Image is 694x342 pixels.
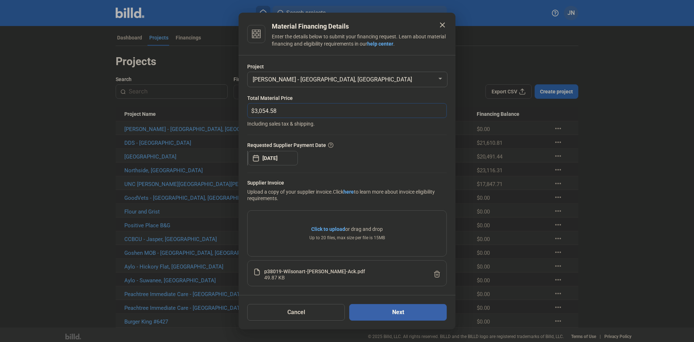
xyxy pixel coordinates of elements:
span: [PERSON_NAME] - [GEOGRAPHIC_DATA], [GEOGRAPHIC_DATA] [253,76,412,83]
button: Cancel [247,304,345,321]
div: Requested Supplier Payment Date [247,141,447,149]
span: Click to learn more about invoice eligibility requirements. [247,189,435,201]
a: here [343,189,354,195]
span: Including sales tax & shipping. [247,118,447,127]
div: p38019-Wilsonart-[PERSON_NAME]-Ack.pdf [264,268,365,274]
div: Upload a copy of your supplier invoice. [247,179,447,203]
div: Material Financing Details [272,21,447,31]
span: Click to upload [311,226,345,232]
div: Supplier Invoice [247,179,447,188]
mat-icon: close [438,21,447,29]
div: Enter the details below to submit your financing request. Learn about material financing and elig... [272,33,447,49]
div: Project [247,63,447,70]
div: 49.87 KB [264,274,285,280]
div: Total Material Price [247,94,447,102]
input: Select date [262,154,294,162]
div: Up to 20 files, max size per file is 15MB [309,235,385,241]
button: Next [349,304,447,321]
input: 0.00 [254,104,446,118]
button: Open calendar [252,151,260,158]
span: $ [248,104,254,115]
span: . [393,41,395,47]
a: help center [367,41,393,47]
span: or drag and drop [345,225,383,233]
